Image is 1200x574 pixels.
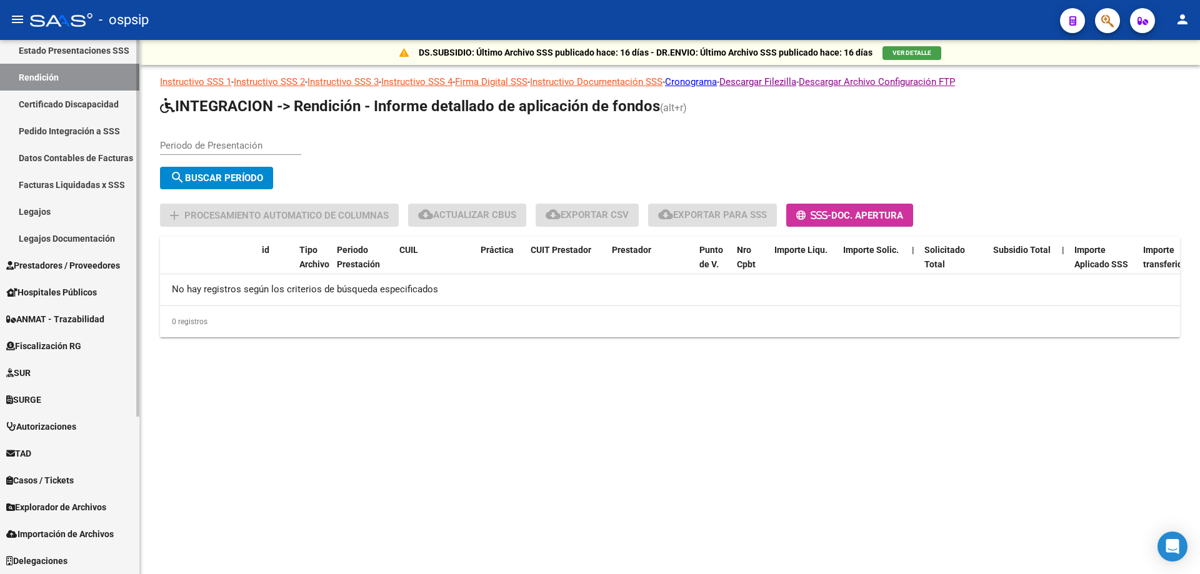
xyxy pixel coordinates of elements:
[160,97,660,115] span: INTEGRACION -> Rendición - Informe detallado de aplicación de fondos
[418,207,433,222] mat-icon: cloud_download
[160,306,1180,337] div: 0 registros
[455,76,527,87] a: Firma Digital SSS
[665,76,717,87] a: Cronograma
[1074,245,1128,269] span: Importe Aplicado SSS
[170,170,185,185] mat-icon: search
[694,237,732,292] datatable-header-cell: Punto de V.
[6,420,76,433] span: Autorizaciones
[160,167,273,189] button: Buscar Período
[988,237,1057,292] datatable-header-cell: Subsidio Total
[924,245,965,269] span: Solicitado Total
[381,76,452,87] a: Instructivo SSS 4
[6,312,104,326] span: ANMAT - Trazabilidad
[394,237,476,292] datatable-header-cell: CUIL
[907,237,919,292] datatable-header-cell: |
[294,237,332,292] datatable-header-cell: Tipo Archivo
[737,245,756,269] span: Nro Cpbt
[1157,532,1187,562] div: Open Intercom Messenger
[1143,245,1187,269] span: Importe transferido
[307,76,379,87] a: Instructivo SSS 3
[892,49,931,56] span: VER DETALLE
[6,285,97,299] span: Hospitales Públicos
[796,210,831,221] span: -
[786,204,913,227] button: -Doc. Apertura
[1062,245,1064,255] span: |
[6,339,81,353] span: Fiscalización RG
[912,245,914,255] span: |
[6,554,67,568] span: Delegaciones
[10,12,25,27] mat-icon: menu
[6,500,106,514] span: Explorador de Archivos
[234,76,305,87] a: Instructivo SSS 2
[408,204,526,227] button: Actualizar CBUs
[719,76,796,87] a: Descargar Filezilla
[658,207,673,222] mat-icon: cloud_download
[1069,237,1138,292] datatable-header-cell: Importe Aplicado SSS
[993,245,1051,255] span: Subsidio Total
[6,473,74,487] span: Casos / Tickets
[658,209,767,220] span: Exportar para SSS
[418,209,516,220] span: Actualizar CBUs
[6,527,114,541] span: Importación de Archivos
[160,204,399,227] button: Procesamiento automatico de columnas
[6,393,41,407] span: SURGE
[838,237,907,292] datatable-header-cell: Importe Solic.
[530,76,662,87] a: Instructivo Documentación SSS
[476,237,526,292] datatable-header-cell: Práctica
[419,46,872,59] p: DS.SUBSIDIO: Último Archivo SSS publicado hace: 16 días - DR.ENVIO: Último Archivo SSS publicado ...
[299,245,329,269] span: Tipo Archivo
[612,245,651,255] span: Prestador
[660,102,687,114] span: (alt+r)
[6,259,120,272] span: Prestadores / Proveedores
[6,447,31,460] span: TAD
[399,245,418,255] span: CUIL
[481,245,514,255] span: Práctica
[6,366,31,380] span: SUR
[774,245,827,255] span: Importe Liqu.
[1175,12,1190,27] mat-icon: person
[699,245,723,269] span: Punto de V.
[531,245,591,255] span: CUIT Prestador
[160,76,231,87] a: Instructivo SSS 1
[167,208,182,223] mat-icon: add
[843,245,899,255] span: Importe Solic.
[769,237,838,292] datatable-header-cell: Importe Liqu.
[184,210,389,221] span: Procesamiento automatico de columnas
[257,237,294,292] datatable-header-cell: id
[919,237,988,292] datatable-header-cell: Solicitado Total
[526,237,607,292] datatable-header-cell: CUIT Prestador
[882,46,941,60] button: VER DETALLE
[160,274,1180,305] div: No hay registros según los criterios de búsqueda especificados
[160,75,1180,89] p: - - - - - - - -
[99,6,149,34] span: - ospsip
[546,207,561,222] mat-icon: cloud_download
[546,209,629,220] span: Exportar CSV
[1057,237,1069,292] datatable-header-cell: |
[262,245,269,255] span: id
[831,210,903,221] span: Doc. Apertura
[648,204,777,227] button: Exportar para SSS
[337,245,380,269] span: Periodo Prestación
[332,237,394,292] datatable-header-cell: Periodo Prestación
[799,76,955,87] a: Descargar Archivo Configuración FTP
[536,204,639,227] button: Exportar CSV
[170,172,263,184] span: Buscar Período
[732,237,769,292] datatable-header-cell: Nro Cpbt
[607,237,694,292] datatable-header-cell: Prestador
